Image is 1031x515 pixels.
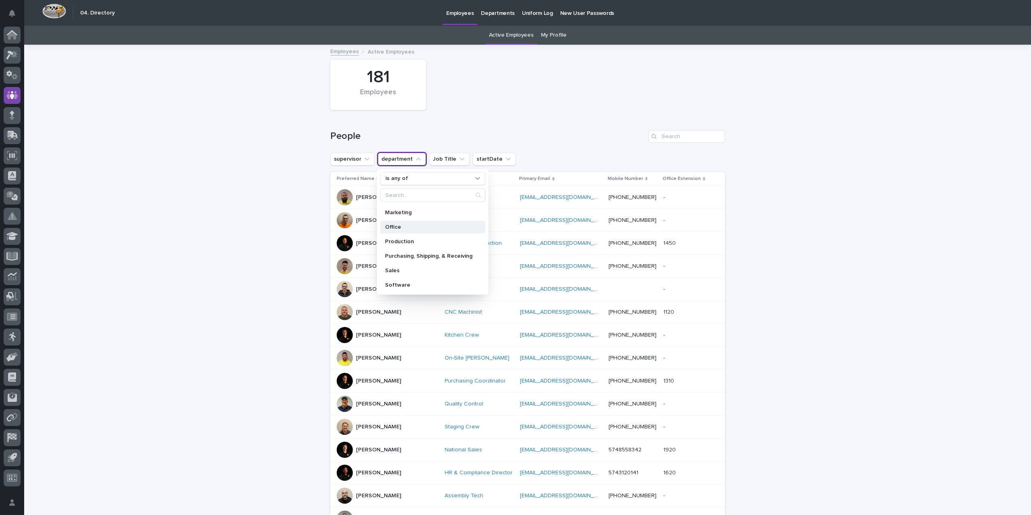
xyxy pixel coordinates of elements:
input: Search [648,130,725,143]
p: - [663,422,667,430]
div: 181 [344,67,412,87]
p: [PERSON_NAME] [356,355,401,362]
p: Production [385,238,472,244]
p: 1620 [663,468,677,476]
a: [PHONE_NUMBER] [609,194,656,200]
p: Primary Email [519,174,550,183]
h2: 04. Directory [80,10,115,17]
p: [PERSON_NAME] [356,447,401,453]
p: Purchasing, Shipping, & Receiving [385,253,472,259]
p: 1920 [663,445,677,453]
p: Mobile Number [608,174,643,183]
img: Workspace Logo [42,4,66,19]
a: [EMAIL_ADDRESS][DOMAIN_NAME] [520,194,611,200]
tr: [PERSON_NAME]HR & Compliance Director [EMAIL_ADDRESS][DOMAIN_NAME] 574312014116201620 [330,461,725,484]
a: [PHONE_NUMBER] [609,493,656,498]
input: Search [381,188,485,201]
p: [PERSON_NAME] [356,263,401,270]
a: [EMAIL_ADDRESS][DOMAIN_NAME] [520,470,611,476]
p: [PERSON_NAME] [356,378,401,385]
a: Purchasing Coordinator [445,378,506,385]
a: [PHONE_NUMBER] [609,378,656,384]
a: [PHONE_NUMBER] [609,332,656,338]
tr: [PERSON_NAME]Shop Crew [EMAIL_ADDRESS][DOMAIN_NAME] [PHONE_NUMBER]-- [330,255,725,278]
p: is any of [385,175,408,182]
a: HR & Compliance Director [445,469,513,476]
p: 1120 [663,307,676,316]
tr: [PERSON_NAME]Assembly Tech [EMAIL_ADDRESS][DOMAIN_NAME] [PHONE_NUMBER]-- [330,484,725,507]
tr: [PERSON_NAME]On-Site Crew [EMAIL_ADDRESS][DOMAIN_NAME] [PHONE_NUMBER]-- [330,209,725,232]
a: [EMAIL_ADDRESS][DOMAIN_NAME] [520,424,611,430]
tr: [PERSON_NAME]On-Site [PERSON_NAME] [EMAIL_ADDRESS][DOMAIN_NAME] [PHONE_NUMBER]-- [330,347,725,370]
a: On-Site [PERSON_NAME] [445,355,509,362]
p: [PERSON_NAME] [356,401,401,407]
tr: [PERSON_NAME]Quality Control [EMAIL_ADDRESS][DOMAIN_NAME] [PHONE_NUMBER]-- [330,393,725,416]
tr: [PERSON_NAME]Director of Production [EMAIL_ADDRESS][DOMAIN_NAME] [PHONE_NUMBER]14501450 [330,232,725,255]
p: [PERSON_NAME] [356,194,401,201]
p: Office Extension [662,174,701,183]
p: [PERSON_NAME] [356,492,401,499]
p: 1450 [663,238,677,247]
a: Kitchen Crew [445,332,479,339]
a: [EMAIL_ADDRESS][DOMAIN_NAME] [520,401,611,407]
button: Job Title [429,153,470,165]
p: - [663,215,667,224]
a: [PHONE_NUMBER] [609,401,656,407]
p: [PERSON_NAME] [356,240,401,247]
a: National Sales [445,447,482,453]
a: [EMAIL_ADDRESS][DOMAIN_NAME] [520,286,611,292]
a: [EMAIL_ADDRESS][DOMAIN_NAME] [520,263,611,269]
tr: [PERSON_NAME]Purchasing Coordinator [EMAIL_ADDRESS][DOMAIN_NAME] [PHONE_NUMBER]13101310 [330,370,725,393]
a: Staging Crew [445,424,479,430]
tr: [PERSON_NAME]Staging Crew [EMAIL_ADDRESS][DOMAIN_NAME] [PHONE_NUMBER]-- [330,416,725,438]
tr: [PERSON_NAME]Shop Crew [EMAIL_ADDRESS][DOMAIN_NAME] [PHONE_NUMBER]-- [330,186,725,209]
p: Sales [385,267,472,273]
a: [PHONE_NUMBER] [609,355,656,361]
button: supervisor [330,153,375,165]
p: - [663,261,667,270]
p: [PERSON_NAME] [356,469,401,476]
div: Notifications [10,10,21,23]
a: [PHONE_NUMBER] [609,263,656,269]
a: Assembly Tech [445,492,483,499]
p: Software [385,282,472,287]
p: [PERSON_NAME] [356,217,401,224]
p: - [663,353,667,362]
a: 5743120141 [609,470,638,476]
button: startDate [473,153,516,165]
a: [EMAIL_ADDRESS][DOMAIN_NAME] [520,332,611,338]
p: - [663,330,667,339]
p: - [663,491,667,499]
p: - [663,284,667,293]
p: 1310 [663,376,676,385]
div: Search [380,188,485,202]
p: [PERSON_NAME] [356,309,401,316]
a: CNC Machinist [445,309,482,316]
a: [EMAIL_ADDRESS][DOMAIN_NAME] [520,355,611,361]
p: [PERSON_NAME] [356,286,401,293]
div: Employees [344,88,412,105]
button: Notifications [4,5,21,22]
a: [PHONE_NUMBER] [609,240,656,246]
a: [PHONE_NUMBER] [609,309,656,315]
tr: [PERSON_NAME]National Sales [EMAIL_ADDRESS][DOMAIN_NAME] 574855834219201920 [330,438,725,461]
a: [EMAIL_ADDRESS][DOMAIN_NAME] [520,493,611,498]
p: Preferred Name [337,174,375,183]
p: Office [385,224,472,230]
a: My Profile [541,26,567,45]
a: [PHONE_NUMBER] [609,424,656,430]
p: [PERSON_NAME] [356,332,401,339]
tr: [PERSON_NAME]CNC Machinist [EMAIL_ADDRESS][DOMAIN_NAME] [PHONE_NUMBER]11201120 [330,301,725,324]
a: 5748558342 [609,447,642,453]
a: Employees [330,46,359,56]
a: [EMAIL_ADDRESS][DOMAIN_NAME] [520,378,611,384]
a: [EMAIL_ADDRESS][DOMAIN_NAME] [520,240,611,246]
tr: [PERSON_NAME]Kitchen Crew [EMAIL_ADDRESS][DOMAIN_NAME] [PHONE_NUMBER]-- [330,324,725,347]
h1: People [330,130,645,142]
a: [EMAIL_ADDRESS][DOMAIN_NAME] [520,447,611,453]
a: [EMAIL_ADDRESS][DOMAIN_NAME] [520,309,611,315]
a: [PHONE_NUMBER] [609,217,656,223]
a: [EMAIL_ADDRESS][DOMAIN_NAME] [520,217,611,223]
p: Marketing [385,209,472,215]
